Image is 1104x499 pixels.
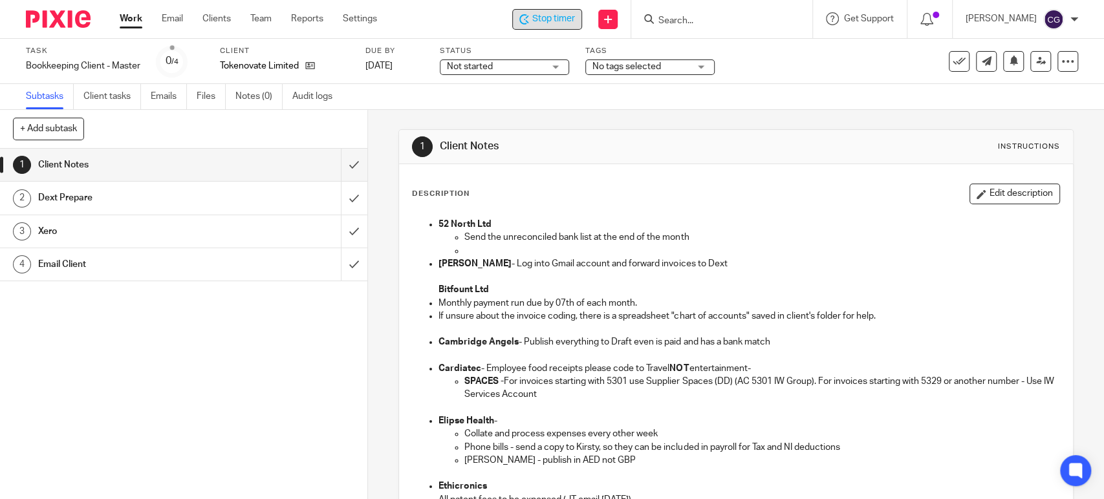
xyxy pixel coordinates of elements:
h1: Xero [38,222,232,241]
a: Files [197,84,226,109]
div: Bookkeeping Client - Master [26,59,140,72]
p: - Publish everything to Draft even is paid and has a bank match [438,335,1059,348]
label: Status [440,46,569,56]
a: Client tasks [83,84,141,109]
div: 4 [13,255,31,273]
p: Phone bills - send a copy to Kirsty, so they can be included in payroll for Tax and NI deductions [464,441,1059,454]
p: [PERSON_NAME] [966,12,1037,25]
button: + Add subtask [13,118,84,140]
strong: [PERSON_NAME] [438,259,512,268]
a: Subtasks [26,84,74,109]
a: Reports [291,12,323,25]
strong: 52 North Ltd [438,220,492,229]
span: [DATE] [365,61,393,70]
strong: Ethicronics [438,482,487,491]
p: - Employee food receipts please code to Travel entertainment- [438,362,1059,375]
p: Description [412,189,470,199]
p: [PERSON_NAME] - publish in AED not GBP [464,454,1059,467]
a: Team [250,12,272,25]
a: Clients [202,12,231,25]
p: Collate and process expenses every other week [464,427,1059,440]
a: Work [120,12,142,25]
img: svg%3E [1043,9,1064,30]
strong: NOT [669,364,689,373]
p: - [438,414,1059,427]
h1: Email Client [38,255,232,274]
strong: SPACES - [464,377,504,386]
span: Stop timer [532,12,575,26]
h1: Dext Prepare [38,188,232,207]
label: Tags [585,46,715,56]
h1: Client Notes [440,140,764,153]
p: Send the unreconciled bank list at the end of the month [464,231,1059,244]
p: Tokenovate Limited [220,59,299,72]
button: Edit description [969,184,1060,204]
a: Audit logs [292,84,342,109]
a: Notes (0) [235,84,283,109]
strong: Cambridge Angels [438,337,519,346]
div: 3 [13,222,31,240]
strong: Cardiatec [438,364,481,373]
strong: Elipse Health [438,416,494,425]
label: Due by [365,46,424,56]
a: Email [162,12,183,25]
div: Tokenovate Limited - Bookkeeping Client - Master [512,9,582,30]
p: For invoices starting with 5301 use Supplier Spaces (DD) (AC 5301 IW Group). For invoices startin... [464,375,1059,401]
span: Not started [447,62,493,71]
div: 1 [412,136,433,157]
p: - Log into Gmail account and forward invoices to Dext [438,257,1059,270]
div: Instructions [998,142,1060,152]
img: Pixie [26,10,91,28]
p: If unsure about the invoice coding, there is a spreadsheet "chart of accounts" saved in client's ... [438,310,1059,323]
label: Client [220,46,349,56]
div: 2 [13,189,31,207]
strong: Bitfount Ltd [438,285,489,294]
p: Monthly payment run due by 07th of each month. [438,297,1059,310]
a: Settings [343,12,377,25]
h1: Client Notes [38,155,232,175]
div: 1 [13,156,31,174]
small: /4 [171,58,179,65]
input: Search [657,16,774,27]
span: No tags selected [592,62,661,71]
label: Task [26,46,140,56]
div: 0 [166,54,179,69]
a: Emails [151,84,187,109]
span: Get Support [844,14,894,23]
